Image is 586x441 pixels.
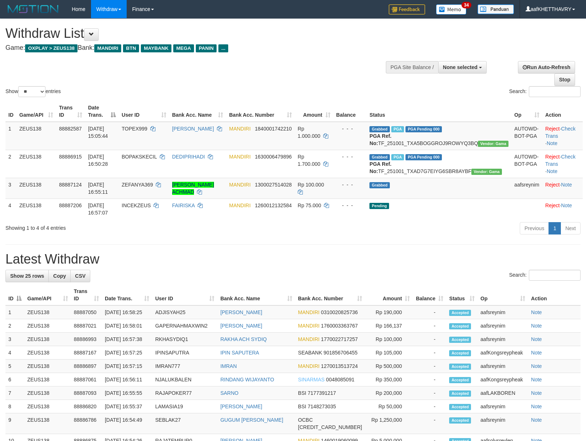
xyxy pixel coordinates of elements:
[531,323,542,329] a: Note
[88,182,108,195] span: [DATE] 16:55:11
[173,44,194,52] span: MEGA
[220,404,262,409] a: [PERSON_NAME]
[102,400,152,413] td: [DATE] 16:55:37
[152,333,217,346] td: RKHASYDIQ1
[229,182,250,188] span: MANDIRI
[478,400,528,413] td: aafsreynim
[365,346,413,360] td: Rp 105,000
[333,101,367,122] th: Balance
[152,346,217,360] td: IPINSAPUTRA
[298,417,313,423] span: OCBC
[5,44,383,52] h4: Game: Bank:
[229,203,250,208] span: MANDIRI
[5,199,16,219] td: 4
[152,386,217,400] td: RAJAPOKER77
[478,386,528,400] td: aafLAKBOREN
[196,44,217,52] span: PANIN
[24,346,71,360] td: ZEUS138
[5,101,16,122] th: ID
[449,350,471,356] span: Accepted
[336,181,364,188] div: - - -
[365,413,413,434] td: Rp 1,250,000
[531,417,542,423] a: Note
[298,390,306,396] span: BSI
[471,169,502,175] span: Vendor URL: https://trx31.1velocity.biz
[298,182,324,188] span: Rp 100.000
[88,154,108,167] span: [DATE] 16:50:28
[18,86,45,97] select: Showentries
[5,221,239,232] div: Showing 1 to 4 of 4 entries
[88,126,108,139] span: [DATE] 15:05:44
[217,285,295,305] th: Bank Acc. Name: activate to sort column ascending
[16,122,56,150] td: ZEUS138
[24,386,71,400] td: ZEUS138
[386,61,438,73] div: PGA Site Balance /
[542,199,583,219] td: ·
[531,309,542,315] a: Note
[542,178,583,199] td: ·
[389,4,425,15] img: Feedback.jpg
[71,319,102,333] td: 88887021
[5,178,16,199] td: 3
[365,373,413,386] td: Rp 350,000
[5,360,24,373] td: 5
[369,154,390,160] span: Grabbed
[5,346,24,360] td: 4
[413,373,446,386] td: -
[102,413,152,434] td: [DATE] 16:54:49
[119,101,169,122] th: User ID: activate to sort column ascending
[478,346,528,360] td: aafKongsreypheak
[511,122,542,150] td: AUTOWD-BOT-PGA
[220,350,259,356] a: IPIN SAPUTERA
[169,101,226,122] th: Bank Acc. Name: activate to sort column ascending
[336,125,364,132] div: - - -
[391,154,404,160] span: Marked by aafsolysreylen
[365,285,413,305] th: Amount: activate to sort column ascending
[321,363,358,369] span: Copy 1270013513724 to clipboard
[549,222,561,234] a: 1
[531,390,542,396] a: Note
[102,360,152,373] td: [DATE] 16:57:15
[16,178,56,199] td: ZEUS138
[542,101,583,122] th: Action
[369,182,390,188] span: Grabbed
[102,346,152,360] td: [DATE] 16:57:25
[449,310,471,316] span: Accepted
[298,377,325,382] span: SINARMAS
[478,285,528,305] th: Op: activate to sort column ascending
[365,305,413,319] td: Rp 190,000
[75,273,86,279] span: CSV
[369,126,390,132] span: Grabbed
[152,360,217,373] td: IMRAN777
[391,126,404,132] span: Marked by aafnoeunsreypich
[298,404,306,409] span: BSI
[59,154,82,160] span: 88886915
[16,199,56,219] td: ZEUS138
[172,126,214,132] a: [PERSON_NAME]
[542,122,583,150] td: · ·
[413,305,446,319] td: -
[122,154,157,160] span: BOPAKSKECIL
[94,44,121,52] span: MANDIRI
[529,86,581,97] input: Search:
[295,285,365,305] th: Bank Acc. Number: activate to sort column ascending
[561,203,572,208] a: Note
[24,333,71,346] td: ZEUS138
[531,336,542,342] a: Note
[542,150,583,178] td: · ·
[88,203,108,216] span: [DATE] 16:57:07
[24,400,71,413] td: ZEUS138
[520,222,549,234] a: Previous
[5,122,16,150] td: 1
[226,101,294,122] th: Bank Acc. Number: activate to sort column ascending
[5,270,49,282] a: Show 25 rows
[102,285,152,305] th: Date Trans.: activate to sort column ascending
[220,377,274,382] a: RINDANG WIJAYANTO
[298,363,320,369] span: MANDIRI
[547,140,558,146] a: Note
[449,364,471,370] span: Accepted
[229,154,250,160] span: MANDIRI
[554,73,575,86] a: Stop
[413,413,446,434] td: -
[298,323,320,329] span: MANDIRI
